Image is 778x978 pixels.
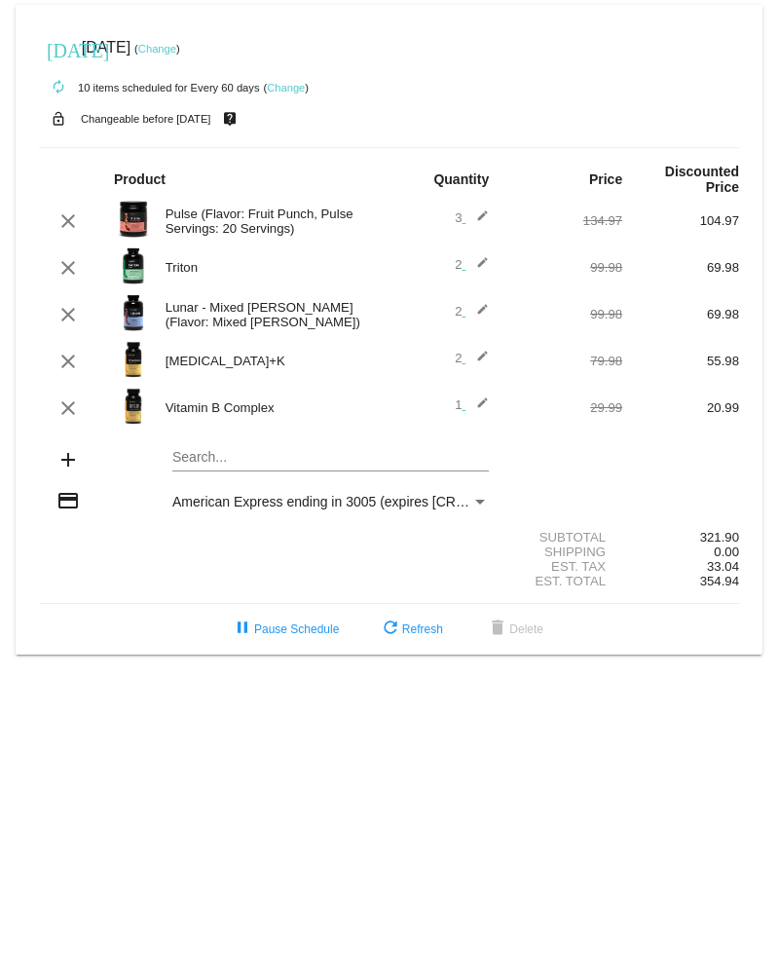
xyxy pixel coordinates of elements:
div: 134.97 [505,213,622,228]
mat-icon: clear [56,303,80,326]
small: Changeable before [DATE] [81,113,211,125]
mat-icon: live_help [218,106,241,132]
div: 20.99 [622,400,739,415]
div: 55.98 [622,354,739,368]
span: 0.00 [714,545,739,559]
mat-icon: edit [465,209,489,233]
div: Est. Total [505,574,622,588]
strong: Quantity [433,171,489,187]
small: ( ) [263,82,309,94]
mat-icon: refresh [379,618,402,641]
mat-icon: autorenew [47,76,70,99]
div: Subtotal [505,530,622,545]
mat-icon: edit [465,350,489,373]
mat-icon: delete [486,618,509,641]
div: Shipping [505,545,622,559]
small: ( ) [134,43,180,55]
mat-icon: clear [56,256,80,280]
span: 3 [455,210,489,225]
span: 2 [455,304,489,319]
mat-icon: pause [231,618,254,641]
mat-select: Payment Method [172,494,489,509]
div: 99.98 [505,307,622,321]
input: Search... [172,450,489,466]
div: [MEDICAL_DATA]+K [156,354,389,368]
div: 321.90 [622,530,739,545]
span: American Express ending in 3005 (expires [CREDIT_CARD_DATA]) [172,494,583,509]
small: 10 items scheduled for Every 60 days [39,82,260,94]
img: vitamin-b-image.png [114,387,153,426]
div: Lunar - Mixed [PERSON_NAME] (Flavor: Mixed [PERSON_NAME]) [156,300,389,329]
mat-icon: edit [465,396,489,420]
mat-icon: lock_open [47,106,70,132]
button: Delete [470,612,559,647]
span: Delete [486,622,543,636]
button: Pause Schedule [215,612,354,647]
mat-icon: edit [465,303,489,326]
span: Pause Schedule [231,622,339,636]
mat-icon: [DATE] [47,37,70,60]
div: 69.98 [622,260,739,275]
img: Image-1-Carousel-Pulse-20S-Fruit-Punch-Transp.png [114,200,153,239]
span: 33.04 [707,559,739,574]
div: 29.99 [505,400,622,415]
div: 79.98 [505,354,622,368]
mat-icon: edit [465,256,489,280]
img: Image-1-Carousel-Vitamin-DK-Photoshoped-1000x1000-1.png [114,340,153,379]
div: 69.98 [622,307,739,321]
span: 1 [455,397,489,412]
a: Change [267,82,305,94]
a: Change [138,43,176,55]
strong: Product [114,171,166,187]
mat-icon: credit_card [56,489,80,512]
mat-icon: clear [56,396,80,420]
span: 2 [455,257,489,272]
div: Vitamin B Complex [156,400,389,415]
mat-icon: clear [56,209,80,233]
div: 99.98 [505,260,622,275]
mat-icon: clear [56,350,80,373]
div: Triton [156,260,389,275]
strong: Discounted Price [665,164,739,195]
span: 2 [455,351,489,365]
div: Est. Tax [505,559,622,574]
div: 104.97 [622,213,739,228]
span: Refresh [379,622,443,636]
img: Image-1-Carousel-Triton-Transp.png [114,246,153,285]
div: Pulse (Flavor: Fruit Punch, Pulse Servings: 20 Servings) [156,207,389,236]
strong: Price [589,171,622,187]
img: Image-1-Carousel-Lunar-MB-Roman-Berezecky.png [114,293,153,332]
button: Refresh [363,612,459,647]
mat-icon: add [56,448,80,471]
span: 354.94 [700,574,739,588]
